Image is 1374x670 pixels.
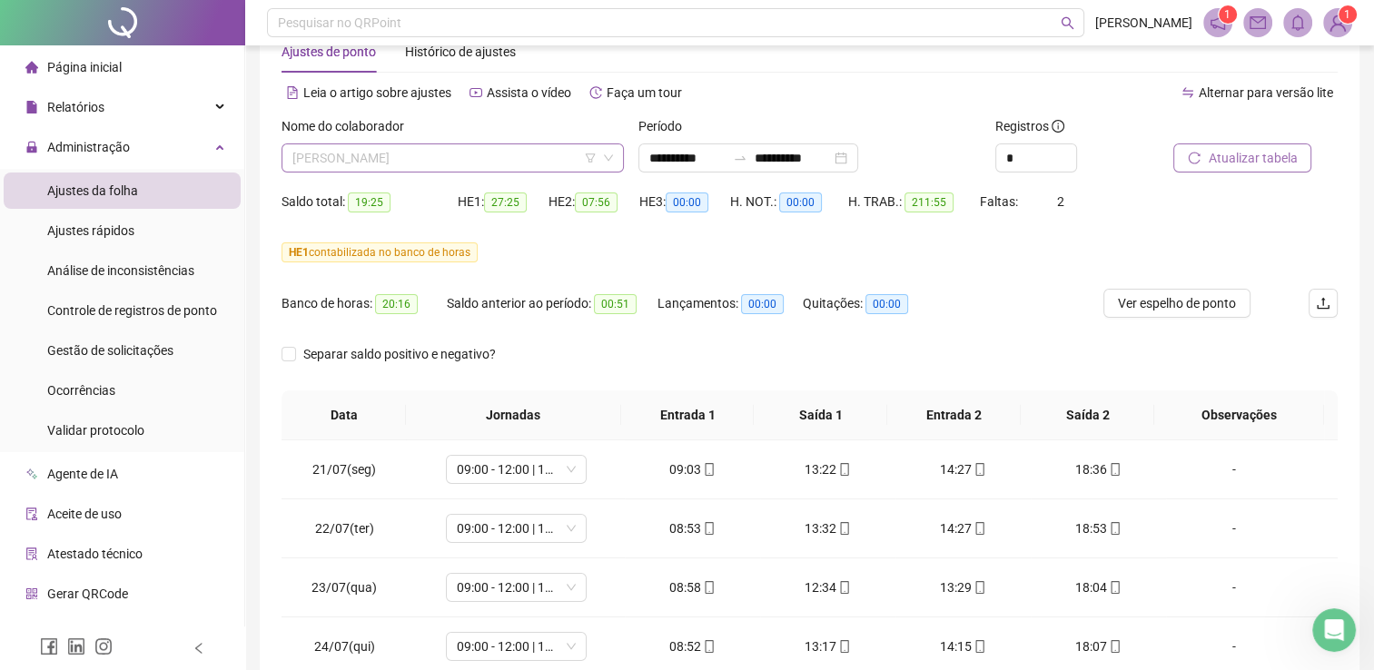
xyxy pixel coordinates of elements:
[447,293,657,314] div: Saldo anterior ao período:
[40,637,58,655] span: facebook
[25,141,38,153] span: lock
[848,192,980,212] div: H. TRAB.:
[282,116,416,136] label: Nome do colaborador
[1210,15,1226,31] span: notification
[375,294,418,314] span: 20:16
[589,86,602,99] span: history
[639,459,746,479] div: 09:03
[47,140,130,154] span: Administração
[47,547,143,561] span: Atestado técnico
[639,636,746,656] div: 08:52
[286,86,299,99] span: file-text
[1339,5,1357,24] sup: Atualize o seu contato no menu Meus Dados
[972,581,986,594] span: mobile
[1312,608,1356,652] iframe: Intercom live chat
[47,343,173,358] span: Gestão de solicitações
[47,467,118,481] span: Agente de IA
[47,303,217,318] span: Controle de registros de ponto
[575,192,618,212] span: 07:56
[303,85,451,100] span: Leia o artigo sobre ajustes
[1199,85,1333,100] span: Alternar para versão lite
[1169,405,1310,425] span: Observações
[1052,120,1064,133] span: info-circle
[639,577,746,597] div: 08:58
[585,153,596,163] span: filter
[406,390,621,440] th: Jornadas
[836,463,851,476] span: mobile
[1095,13,1192,33] span: [PERSON_NAME]
[1118,293,1236,313] span: Ver espelho de ponto
[639,518,746,538] div: 08:53
[1181,86,1194,99] span: swap
[1021,390,1154,440] th: Saída 2
[775,459,881,479] div: 13:22
[638,116,694,136] label: Período
[910,518,1016,538] div: 14:27
[47,183,138,198] span: Ajustes da folha
[193,642,205,655] span: left
[47,507,122,521] span: Aceite de uso
[803,293,934,314] div: Quitações:
[775,518,881,538] div: 13:32
[1045,577,1152,597] div: 18:04
[47,383,115,398] span: Ocorrências
[1154,390,1324,440] th: Observações
[701,581,716,594] span: mobile
[470,86,482,99] span: youtube
[995,116,1064,136] span: Registros
[1057,194,1064,209] span: 2
[282,293,447,314] div: Banco de horas:
[25,587,38,600] span: qrcode
[282,242,478,262] span: contabilizada no banco de horas
[1045,518,1152,538] div: 18:53
[47,263,194,278] span: Análise de inconsistências
[1107,581,1122,594] span: mobile
[1107,522,1122,535] span: mobile
[549,192,639,212] div: HE 2:
[910,459,1016,479] div: 14:27
[1181,636,1288,656] div: -
[47,60,122,74] span: Página inicial
[607,85,682,100] span: Faça um tour
[312,462,376,477] span: 21/07(seg)
[1316,296,1330,310] span: upload
[1188,152,1201,164] span: reload
[666,192,708,212] span: 00:00
[741,294,784,314] span: 00:00
[282,390,406,440] th: Data
[484,192,527,212] span: 27:25
[775,577,881,597] div: 12:34
[311,580,377,595] span: 23/07(qua)
[1045,459,1152,479] div: 18:36
[457,515,576,542] span: 09:00 - 12:00 | 13:00 - 18:00
[1181,577,1288,597] div: -
[910,636,1016,656] div: 14:15
[47,100,104,114] span: Relatórios
[1290,15,1306,31] span: bell
[639,192,730,212] div: HE 3:
[972,463,986,476] span: mobile
[603,153,614,163] span: down
[348,192,390,212] span: 19:25
[1173,143,1311,172] button: Atualizar tabela
[1107,463,1122,476] span: mobile
[25,61,38,74] span: home
[289,246,309,259] span: HE 1
[457,456,576,483] span: 09:00 - 12:00 | 13:00 - 18:00
[836,581,851,594] span: mobile
[458,192,549,212] div: HE 1:
[296,344,503,364] span: Separar saldo positivo e negativo?
[1061,16,1074,30] span: search
[1219,5,1237,24] sup: 1
[594,294,637,314] span: 00:51
[47,423,144,438] span: Validar protocolo
[67,637,85,655] span: linkedin
[865,294,908,314] span: 00:00
[887,390,1021,440] th: Entrada 2
[972,640,986,653] span: mobile
[657,293,803,314] div: Lançamentos:
[25,547,38,560] span: solution
[733,151,747,165] span: to
[315,521,374,536] span: 22/07(ter)
[1103,289,1250,318] button: Ver espelho de ponto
